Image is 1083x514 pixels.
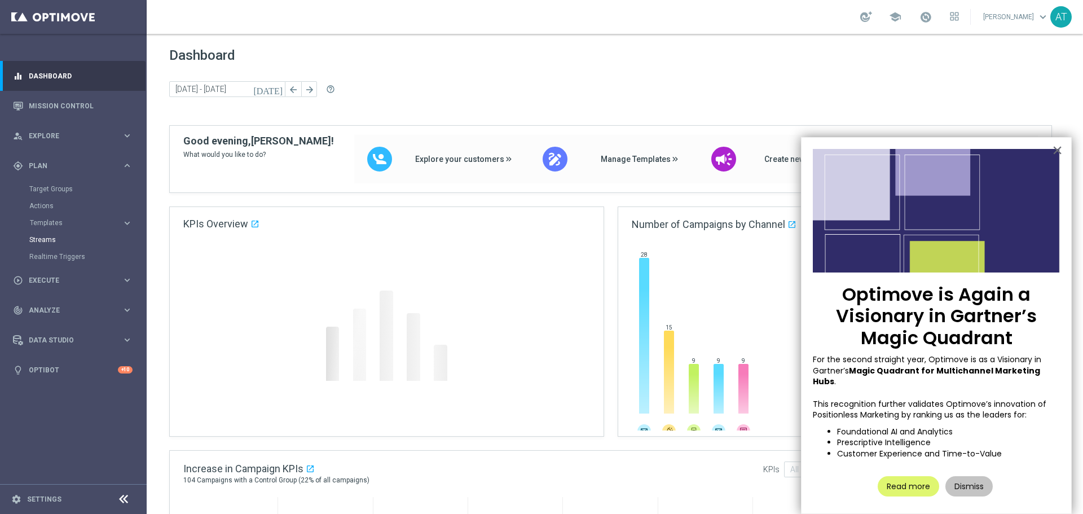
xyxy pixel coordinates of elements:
[13,335,122,345] div: Data Studio
[813,399,1060,421] p: This recognition further validates Optimove’s innovation of Positionless Marketing by ranking us ...
[982,8,1050,25] a: [PERSON_NAME]
[29,355,118,385] a: Optibot
[29,307,122,314] span: Analyze
[122,218,133,229] i: keyboard_arrow_right
[13,91,133,121] div: Mission Control
[13,305,23,315] i: track_changes
[122,160,133,171] i: keyboard_arrow_right
[13,305,122,315] div: Analyze
[30,219,111,226] span: Templates
[29,252,117,261] a: Realtime Triggers
[29,248,146,265] div: Realtime Triggers
[29,337,122,344] span: Data Studio
[29,181,146,197] div: Target Groups
[13,61,133,91] div: Dashboard
[118,366,133,374] div: +10
[29,277,122,284] span: Execute
[1052,141,1063,159] button: Close
[29,133,122,139] span: Explore
[29,197,146,214] div: Actions
[29,91,133,121] a: Mission Control
[13,71,23,81] i: equalizer
[13,161,122,171] div: Plan
[122,305,133,315] i: keyboard_arrow_right
[29,61,133,91] a: Dashboard
[11,494,21,504] i: settings
[13,131,122,141] div: Explore
[122,130,133,141] i: keyboard_arrow_right
[29,231,146,248] div: Streams
[813,354,1044,376] span: For the second straight year, Optimove is as a Visionary in Gartner’s
[29,235,117,244] a: Streams
[878,476,939,497] button: Read more
[13,365,23,375] i: lightbulb
[29,162,122,169] span: Plan
[813,284,1060,349] p: Optimove is Again a Visionary in Gartner’s Magic Quadrant
[837,437,1060,449] li: Prescriptive Intelligence
[837,449,1060,460] li: Customer Experience and Time-to-Value
[122,335,133,345] i: keyboard_arrow_right
[813,365,1042,388] strong: Magic Quadrant for Multichannel Marketing Hubs
[13,275,23,285] i: play_circle_outline
[27,496,61,503] a: Settings
[29,184,117,194] a: Target Groups
[30,219,122,226] div: Templates
[834,376,836,387] span: .
[13,161,23,171] i: gps_fixed
[13,131,23,141] i: person_search
[13,275,122,285] div: Execute
[29,214,146,231] div: Templates
[122,275,133,285] i: keyboard_arrow_right
[945,476,993,497] button: Dismiss
[29,201,117,210] a: Actions
[837,427,1060,438] li: Foundational AI and Analytics
[1050,6,1072,28] div: AT
[13,355,133,385] div: Optibot
[1037,11,1049,23] span: keyboard_arrow_down
[889,11,901,23] span: school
